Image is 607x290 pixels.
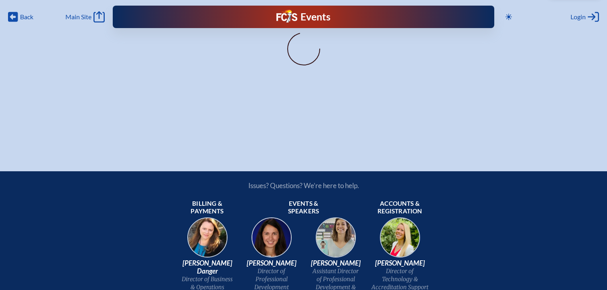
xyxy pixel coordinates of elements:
span: Main Site [65,13,91,21]
img: 94e3d245-ca72-49ea-9844-ae84f6d33c0f [246,215,297,266]
span: Billing & payments [179,200,236,216]
a: Main Site [65,11,105,22]
a: FCIS LogoEvents [276,10,331,24]
span: Login [570,13,586,21]
span: Accounts & registration [371,200,429,216]
div: FCIS Events — Future ready [221,10,386,24]
span: [PERSON_NAME] [307,259,365,267]
span: Back [20,13,33,21]
span: [PERSON_NAME] [371,259,429,267]
span: [PERSON_NAME] [243,259,300,267]
img: 9c64f3fb-7776-47f4-83d7-46a341952595 [182,215,233,266]
img: Florida Council of Independent Schools [276,10,297,22]
img: 545ba9c4-c691-43d5-86fb-b0a622cbeb82 [310,215,361,266]
img: b1ee34a6-5a78-4519-85b2-7190c4823173 [374,215,426,266]
span: [PERSON_NAME] Danger [179,259,236,275]
h1: Events [300,12,331,22]
p: Issues? Questions? We’re here to help. [162,181,445,190]
span: Events & speakers [275,200,333,216]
